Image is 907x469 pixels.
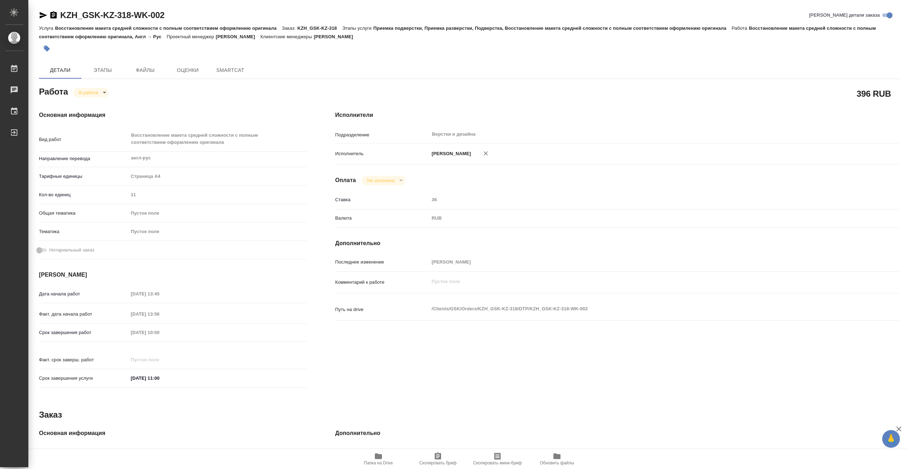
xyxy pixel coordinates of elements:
button: Добавить тэг [39,41,55,56]
span: Файлы [128,66,162,75]
p: [PERSON_NAME] [429,150,471,157]
h2: 396 RUB [857,87,891,100]
span: Папка на Drive [364,460,393,465]
p: Путь на drive [335,449,429,456]
input: Пустое поле [128,327,190,338]
h4: Оплата [335,176,356,185]
div: Пустое поле [131,228,298,235]
button: Удалить исполнителя [478,146,494,161]
p: Ставка [335,196,429,203]
h2: Заказ [39,409,62,420]
button: Скопировать ссылку [49,11,58,19]
p: Путь на drive [335,306,429,313]
p: Заказ: [282,26,297,31]
p: Код заказа [39,449,128,456]
p: KZH_GSK-KZ-318 [297,26,342,31]
p: [PERSON_NAME] [314,34,359,39]
button: Скопировать ссылку для ЯМессенджера [39,11,47,19]
span: Нотариальный заказ [49,247,94,254]
span: Этапы [86,66,120,75]
p: Направление перевода [39,155,128,162]
p: Общая тематика [39,210,128,217]
div: В работе [362,176,405,185]
button: Скопировать мини-бриф [468,449,527,469]
button: В работе [77,90,100,96]
input: Пустое поле [128,355,190,365]
input: Пустое поле [429,447,852,457]
span: Обновить файлы [540,460,574,465]
input: Пустое поле [128,289,190,299]
p: [PERSON_NAME] [216,34,260,39]
span: SmartCat [213,66,247,75]
span: Скопировать бриф [419,460,456,465]
p: Валюта [335,215,429,222]
input: Пустое поле [128,309,190,319]
a: KZH_GSK-KZ-318-WK-002 [60,10,165,20]
input: Пустое поле [429,257,852,267]
p: Вид работ [39,136,128,143]
h4: Дополнительно [335,239,899,248]
p: Этапы услуги [342,26,373,31]
h4: Исполнители [335,111,899,119]
span: Детали [43,66,77,75]
button: Скопировать бриф [408,449,468,469]
p: Исполнитель [335,150,429,157]
textarea: /Clients/GSK/Orders/KZH_GSK-KZ-318/DTP/KZH_GSK-KZ-318-WK-002 [429,303,852,315]
p: Дата начала работ [39,290,128,298]
p: Кол-во единиц [39,191,128,198]
p: Проектный менеджер [167,34,216,39]
p: Услуга [39,26,55,31]
p: Комментарий к работе [335,279,429,286]
div: Пустое поле [128,226,307,238]
button: 🙏 [882,430,900,448]
h2: Работа [39,85,68,97]
p: Факт. дата начала работ [39,311,128,318]
p: Восстановление макета средней сложности с полным соответствием оформлению оригинала [55,26,282,31]
h4: Основная информация [39,111,307,119]
input: Пустое поле [128,190,307,200]
p: Клиентские менеджеры [260,34,314,39]
input: Пустое поле [128,447,307,457]
p: Тарифные единицы [39,173,128,180]
p: Срок завершения работ [39,329,128,336]
h4: Основная информация [39,429,307,437]
button: Не оплачена [365,177,397,183]
p: Факт. срок заверш. работ [39,356,128,363]
span: [PERSON_NAME] детали заказа [809,12,880,19]
input: Пустое поле [429,194,852,205]
p: Срок завершения услуги [39,375,128,382]
p: Последнее изменение [335,259,429,266]
div: В работе [73,88,109,97]
span: 🙏 [885,431,897,446]
p: Тематика [39,228,128,235]
p: Приемка подверстки, Приемка разверстки, Подверстка, Восстановление макета средней сложности с пол... [373,26,732,31]
h4: Дополнительно [335,429,899,437]
input: ✎ Введи что-нибудь [128,373,190,383]
div: Страница А4 [128,170,307,182]
div: RUB [429,212,852,224]
div: Пустое поле [131,210,298,217]
span: Оценки [171,66,205,75]
span: Скопировать мини-бриф [473,460,522,465]
p: Подразделение [335,131,429,139]
p: Работа [732,26,749,31]
div: Пустое поле [128,207,307,219]
button: Обновить файлы [527,449,587,469]
h4: [PERSON_NAME] [39,271,307,279]
button: Папка на Drive [349,449,408,469]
